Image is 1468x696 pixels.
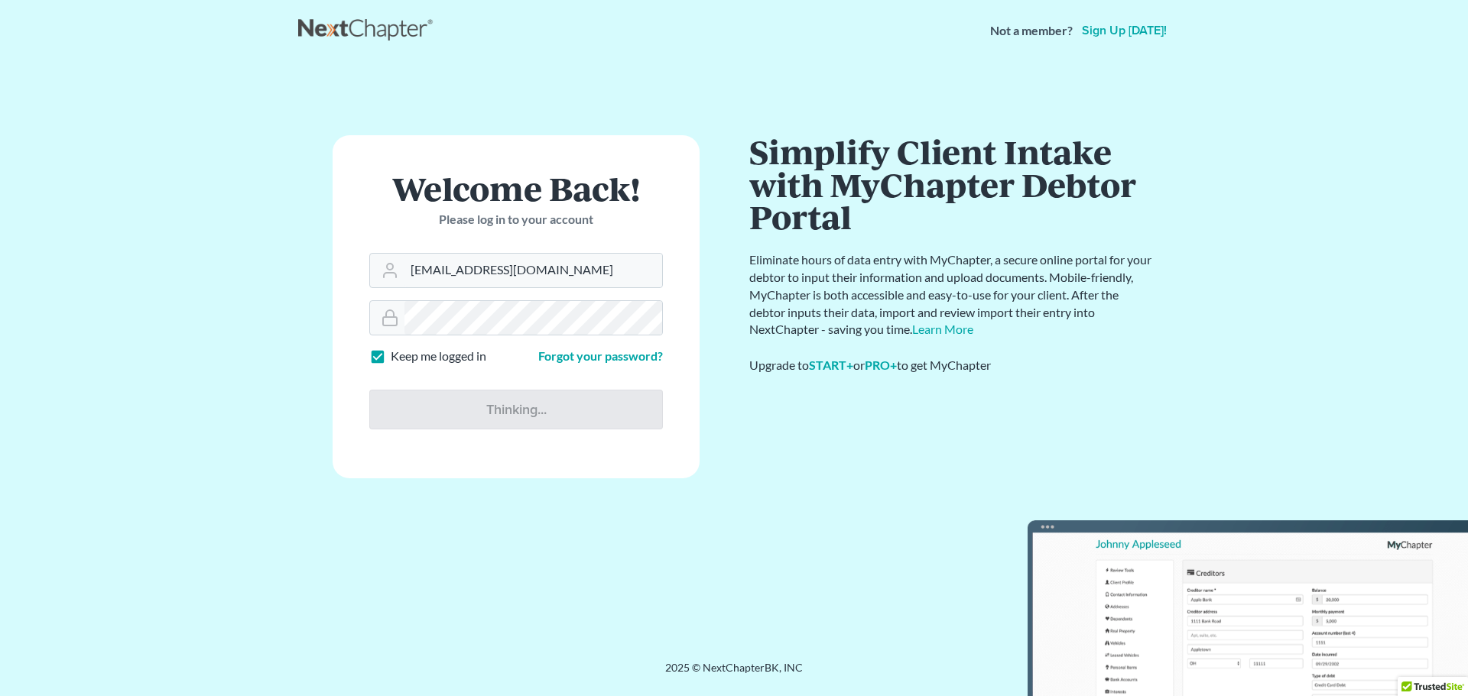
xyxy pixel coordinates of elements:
[1079,24,1170,37] a: Sign up [DATE]!
[391,348,486,365] label: Keep me logged in
[749,357,1155,374] div: Upgrade to or to get MyChapter
[538,348,663,363] a: Forgot your password?
[298,660,1170,688] div: 2025 © NextChapterBK, INC
[404,254,662,287] input: Email Address
[865,358,897,372] a: PRO+
[749,251,1155,338] p: Eliminate hours of data entry with MyChapter, a secure online portal for your debtor to input the...
[369,211,663,228] p: Please log in to your account
[990,22,1073,40] strong: Not a member?
[809,358,853,372] a: START+
[369,172,663,205] h1: Welcome Back!
[912,322,973,336] a: Learn More
[749,135,1155,233] h1: Simplify Client Intake with MyChapter Debtor Portal
[369,390,663,429] input: Thinking...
